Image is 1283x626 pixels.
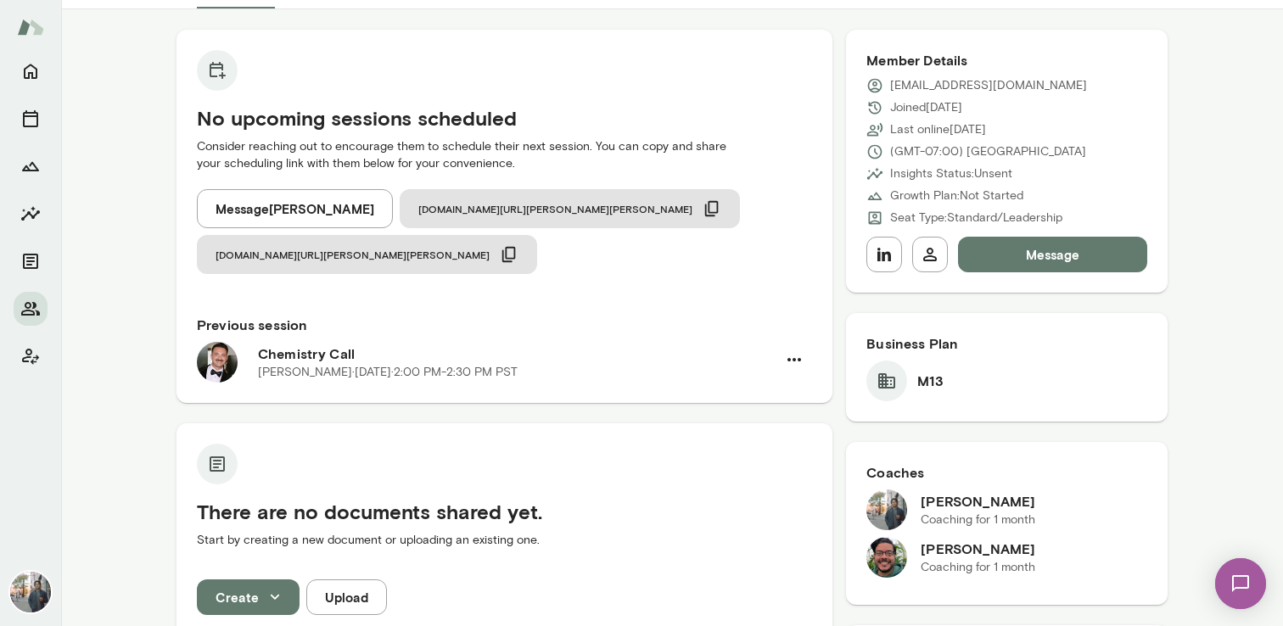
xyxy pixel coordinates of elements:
button: [DOMAIN_NAME][URL][PERSON_NAME][PERSON_NAME] [197,235,537,274]
button: Home [14,54,48,88]
h5: No upcoming sessions scheduled [197,104,812,131]
h6: [PERSON_NAME] [921,491,1035,511]
button: Members [14,292,48,326]
img: Gene Lee [10,572,51,612]
img: Mike Valdez Landeros [866,537,907,578]
button: Sessions [14,102,48,136]
button: Message [958,237,1147,272]
h6: Previous session [197,315,812,335]
p: Last online [DATE] [890,121,986,138]
button: Insights [14,197,48,231]
p: Insights Status: Unsent [890,165,1012,182]
p: Growth Plan: Not Started [890,187,1023,204]
p: Coaching for 1 month [921,511,1035,528]
p: Seat Type: Standard/Leadership [890,210,1062,226]
button: Documents [14,244,48,278]
h6: [PERSON_NAME] [921,539,1035,559]
button: [DOMAIN_NAME][URL][PERSON_NAME][PERSON_NAME] [400,189,740,228]
span: [DOMAIN_NAME][URL][PERSON_NAME][PERSON_NAME] [418,202,692,215]
img: Gene Lee [866,489,907,530]
p: [PERSON_NAME] · [DATE] · 2:00 PM-2:30 PM PST [258,364,518,381]
button: Upload [306,579,387,615]
button: Create [197,579,300,615]
h6: Member Details [866,50,1147,70]
button: Client app [14,339,48,373]
p: Start by creating a new document or uploading an existing one. [197,532,812,549]
p: Joined [DATE] [890,99,962,116]
button: Growth Plan [14,149,48,183]
h6: M13 [917,371,943,391]
p: (GMT-07:00) [GEOGRAPHIC_DATA] [890,143,1086,160]
span: [DOMAIN_NAME][URL][PERSON_NAME][PERSON_NAME] [216,248,490,261]
h6: Chemistry Call [258,344,776,364]
h6: Business Plan [866,333,1147,354]
h6: Coaches [866,462,1147,483]
p: Coaching for 1 month [921,559,1035,576]
p: [EMAIL_ADDRESS][DOMAIN_NAME] [890,77,1087,94]
img: Mento [17,11,44,43]
h5: There are no documents shared yet. [197,498,812,525]
p: Consider reaching out to encourage them to schedule their next session. You can copy and share yo... [197,138,812,172]
button: Message[PERSON_NAME] [197,189,393,228]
